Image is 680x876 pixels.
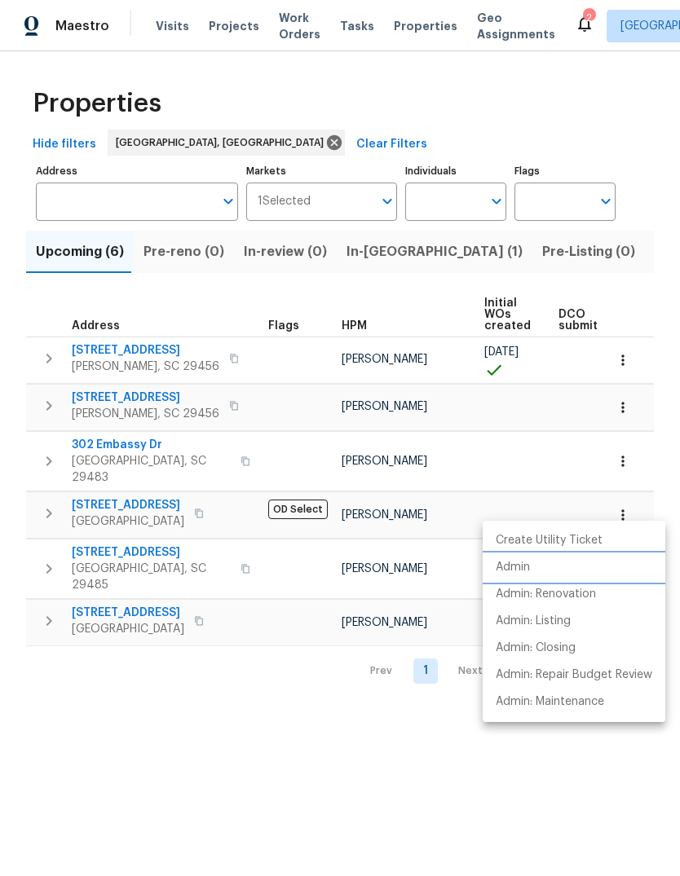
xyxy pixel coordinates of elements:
[496,667,652,684] p: Admin: Repair Budget Review
[496,532,603,549] p: Create Utility Ticket
[496,613,571,630] p: Admin: Listing
[496,586,596,603] p: Admin: Renovation
[496,559,530,576] p: Admin
[496,640,576,657] p: Admin: Closing
[496,693,604,711] p: Admin: Maintenance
